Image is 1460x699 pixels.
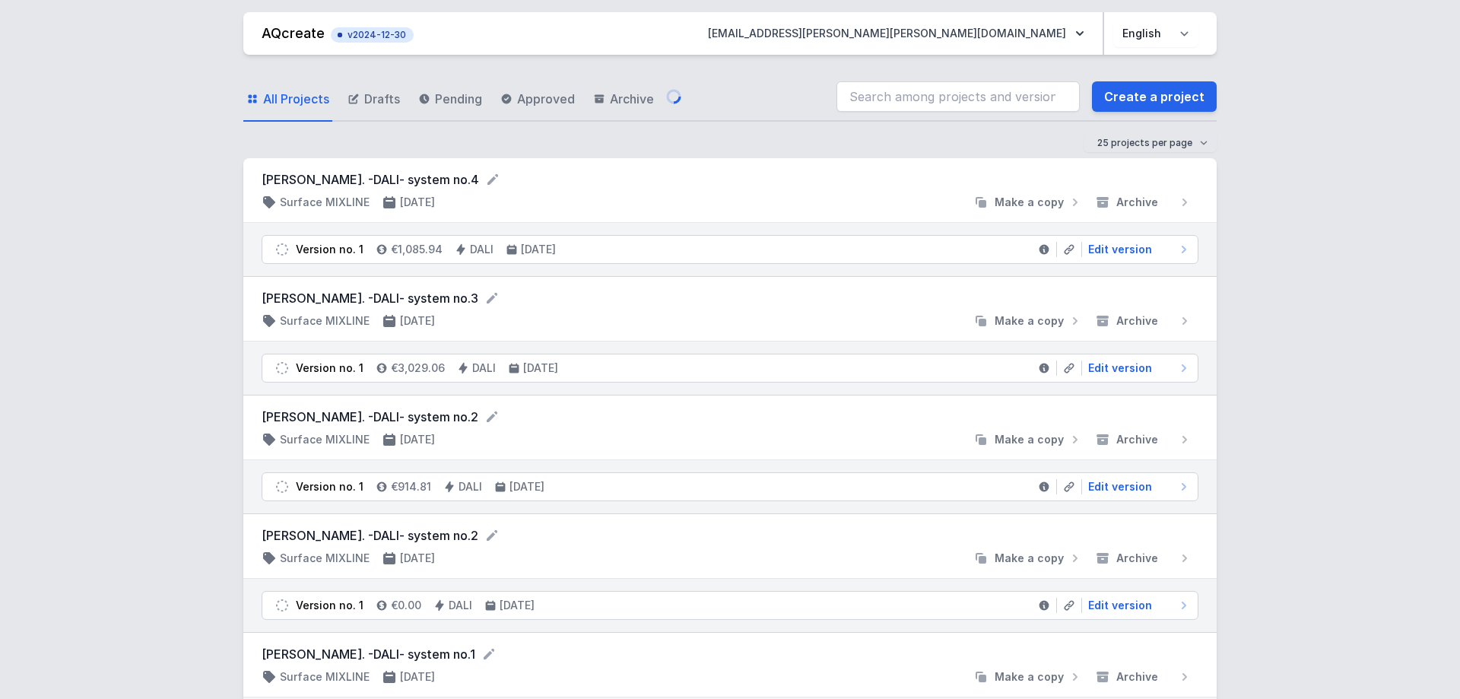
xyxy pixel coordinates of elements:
[280,432,370,447] h4: Surface MIXLINE
[1088,361,1152,376] span: Edit version
[280,551,370,566] h4: Surface MIXLINE
[967,432,1089,447] button: Make a copy
[1089,313,1198,329] button: Archive
[400,195,435,210] h4: [DATE]
[280,313,370,329] h4: Surface MIXLINE
[1116,551,1158,566] span: Archive
[500,598,535,613] h4: [DATE]
[1116,432,1158,447] span: Archive
[391,242,443,257] h4: €1,085.94
[995,432,1064,447] span: Make a copy
[497,78,578,122] a: Approved
[995,313,1064,329] span: Make a copy
[400,551,435,566] h4: [DATE]
[243,78,332,122] a: All Projects
[262,289,1198,307] form: [PERSON_NAME]. -DALI- system no.3
[485,172,500,187] button: Rename project
[1088,242,1152,257] span: Edit version
[275,242,290,257] img: draft.svg
[364,90,400,108] span: Drafts
[391,479,431,494] h4: €914.81
[1082,598,1192,613] a: Edit version
[262,526,1198,545] form: [PERSON_NAME]. -DALI- system no.2
[1088,479,1152,494] span: Edit version
[995,195,1064,210] span: Make a copy
[296,479,363,494] div: Version no. 1
[391,598,421,613] h4: €0.00
[1082,242,1192,257] a: Edit version
[472,361,496,376] h4: DALI
[415,78,485,122] a: Pending
[280,195,370,210] h4: Surface MIXLINE
[1089,669,1198,685] button: Archive
[484,291,500,306] button: Rename project
[449,598,472,613] h4: DALI
[995,551,1064,566] span: Make a copy
[1082,479,1192,494] a: Edit version
[517,90,575,108] span: Approved
[967,669,1089,685] button: Make a copy
[521,242,556,257] h4: [DATE]
[459,479,482,494] h4: DALI
[1092,81,1217,112] a: Create a project
[262,170,1198,189] form: [PERSON_NAME]. -DALI- system no.4
[1082,361,1192,376] a: Edit version
[391,361,445,376] h4: €3,029.06
[696,20,1097,47] button: [EMAIL_ADDRESS][PERSON_NAME][PERSON_NAME][DOMAIN_NAME]
[481,647,497,662] button: Rename project
[1116,195,1158,210] span: Archive
[400,669,435,685] h4: [DATE]
[275,361,290,376] img: draft.svg
[296,361,363,376] div: Version no. 1
[610,90,654,108] span: Archive
[967,313,1089,329] button: Make a copy
[262,645,1198,663] form: [PERSON_NAME]. -DALI- system no.1
[275,479,290,494] img: draft.svg
[1116,669,1158,685] span: Archive
[1089,551,1198,566] button: Archive
[1088,598,1152,613] span: Edit version
[484,409,500,424] button: Rename project
[484,528,500,543] button: Rename project
[590,78,657,122] a: Archive
[262,408,1198,426] form: [PERSON_NAME]. -DALI- system no.2
[995,669,1064,685] span: Make a copy
[967,195,1089,210] button: Make a copy
[338,29,406,41] span: v2024-12-30
[1113,20,1198,47] select: Choose language
[523,361,558,376] h4: [DATE]
[509,479,544,494] h4: [DATE]
[1116,313,1158,329] span: Archive
[275,598,290,613] img: draft.svg
[1089,195,1198,210] button: Archive
[331,24,414,43] button: v2024-12-30
[344,78,403,122] a: Drafts
[400,432,435,447] h4: [DATE]
[400,313,435,329] h4: [DATE]
[1089,432,1198,447] button: Archive
[263,90,329,108] span: All Projects
[967,551,1089,566] button: Make a copy
[296,598,363,613] div: Version no. 1
[836,81,1080,112] input: Search among projects and versions...
[470,242,494,257] h4: DALI
[296,242,363,257] div: Version no. 1
[280,669,370,685] h4: Surface MIXLINE
[262,25,325,41] a: AQcreate
[435,90,482,108] span: Pending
